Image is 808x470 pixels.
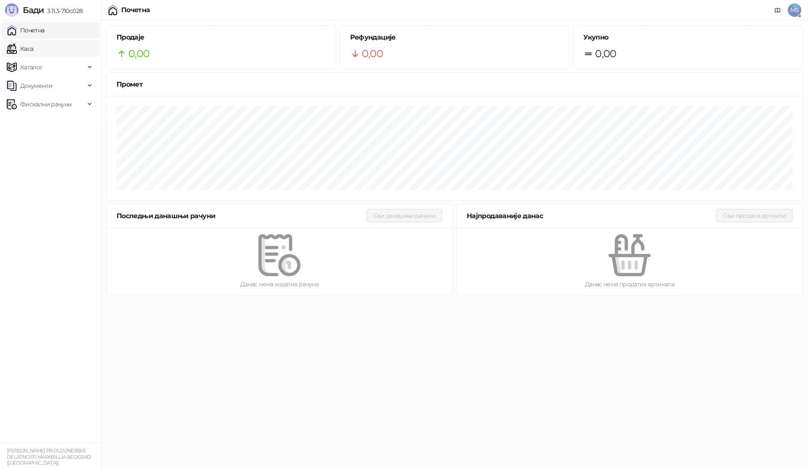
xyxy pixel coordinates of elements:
[467,211,716,221] div: Најпродаваније данас
[44,7,82,15] span: 3.11.3-710c028
[7,448,91,466] small: [PERSON_NAME] PR DIZAJNERSKE DELATNOSTI MARABILLIA BEOGRAD ([GEOGRAPHIC_DATA])
[583,32,792,42] h5: Укупно
[120,280,439,289] div: Данас нема издатих рачуна
[362,46,383,62] span: 0,00
[470,280,789,289] div: Данас нема продатих артикала
[716,209,792,222] button: Сви продати артикли
[121,7,150,13] div: Почетна
[20,96,72,113] span: Фискални рачуни
[20,59,43,76] span: Каталог
[7,40,33,57] a: Каса
[117,32,326,42] h5: Продаје
[128,46,149,62] span: 0,00
[23,5,44,15] span: Бади
[7,22,45,39] a: Почетна
[367,209,442,222] button: Сви данашњи рачуни
[117,79,792,90] div: Промет
[788,3,801,17] span: MS
[771,3,784,17] a: Документација
[350,32,559,42] h5: Рефундације
[595,46,616,62] span: 0,00
[20,77,52,94] span: Документи
[117,211,367,221] div: Последњи данашњи рачуни
[5,3,19,17] img: Logo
